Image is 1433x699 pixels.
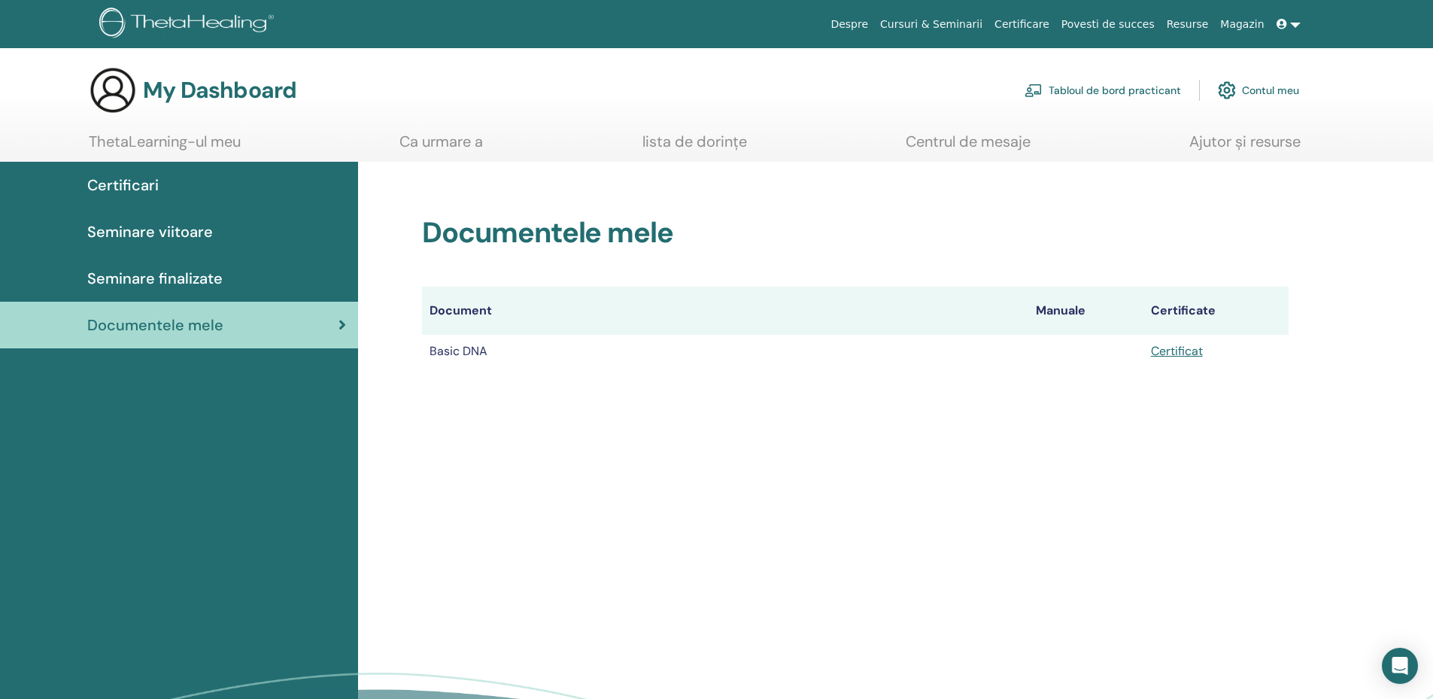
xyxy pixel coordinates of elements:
[642,132,747,162] a: lista de dorințe
[1143,287,1289,335] th: Certificate
[87,314,223,336] span: Documentele mele
[1189,132,1301,162] a: Ajutor și resurse
[874,11,988,38] a: Cursuri & Seminarii
[1161,11,1215,38] a: Resurse
[399,132,483,162] a: Ca urmare a
[1055,11,1161,38] a: Povesti de succes
[1151,343,1203,359] a: Certificat
[422,216,1289,251] h2: Documentele mele
[99,8,279,41] img: logo.png
[87,174,159,196] span: Certificari
[1214,11,1270,38] a: Magazin
[89,132,241,162] a: ThetaLearning-ul meu
[1025,84,1043,97] img: chalkboard-teacher.svg
[988,11,1055,38] a: Certificare
[1218,77,1236,103] img: cog.svg
[89,66,137,114] img: generic-user-icon.jpg
[906,132,1031,162] a: Centrul de mesaje
[1218,74,1299,107] a: Contul meu
[422,335,1028,368] td: Basic DNA
[1028,287,1143,335] th: Manuale
[143,77,296,104] h3: My Dashboard
[1025,74,1181,107] a: Tabloul de bord practicant
[422,287,1028,335] th: Document
[824,11,874,38] a: Despre
[87,267,223,290] span: Seminare finalizate
[87,220,213,243] span: Seminare viitoare
[1382,648,1418,684] div: Open Intercom Messenger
